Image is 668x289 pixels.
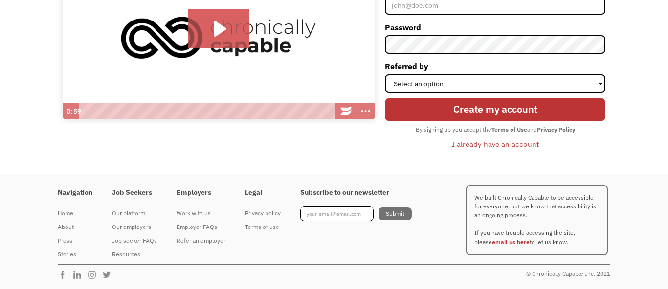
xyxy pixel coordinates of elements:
a: About [58,220,92,234]
a: Home [58,206,92,220]
div: By signing up you accept the and [411,124,580,136]
input: your-email@email.com [300,206,374,221]
img: Chronically Capable Linkedin Page [72,270,87,280]
div: Our platform [112,207,157,219]
div: Our employers [112,221,157,233]
a: Work with us [177,206,225,220]
strong: Terms of Use [491,126,527,133]
div: © Chronically Capable Inc. 2021 [526,268,610,280]
label: Referred by [385,59,605,74]
div: I already have an account [452,138,539,150]
input: Submit [379,207,412,220]
div: Work with us [177,207,225,219]
div: Press [58,235,92,247]
form: Footer Newsletter [300,206,412,221]
h4: Subscribe to our newsletter [300,188,412,197]
div: Resources [112,248,157,260]
img: Chronically Capable Facebook Page [58,270,72,280]
a: Our employers [112,220,157,234]
input: Create my account [385,98,605,121]
a: Job seeker FAQs [112,234,157,248]
div: Job seeker FAQs [112,235,157,247]
label: Password [385,20,605,35]
a: Press [58,234,92,248]
a: Refer an employer [177,234,225,248]
img: Chronically Capable Twitter Page [102,270,116,280]
p: We built Chronically Capable to be accessible for everyone, but we know that accessibility is an ... [466,185,608,255]
img: Chronically Capable Instagram Page [87,270,102,280]
div: About [58,221,92,233]
a: email us here [492,238,530,246]
h4: Legal [245,188,281,197]
div: Employer FAQs [177,221,225,233]
div: Refer an employer [177,235,225,247]
a: I already have an account [445,136,546,152]
h4: Job Seekers [112,188,157,197]
a: Resources [112,248,157,261]
a: Wistia Logo -- Learn More [336,103,356,120]
div: Privacy policy [245,207,281,219]
div: Stories [58,248,92,260]
div: Playbar [84,103,332,120]
a: Employer FAQs [177,220,225,234]
button: Show more buttons [356,103,375,120]
a: Privacy policy [245,206,281,220]
a: Stories [58,248,92,261]
a: Our platform [112,206,157,220]
strong: Privacy Policy [537,126,575,133]
button: Play Video: Introducing Chronically Capable [188,9,249,48]
div: Terms of use [245,221,281,233]
h4: Employers [177,188,225,197]
div: Home [58,207,92,219]
h4: Navigation [58,188,92,197]
a: Terms of use [245,220,281,234]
